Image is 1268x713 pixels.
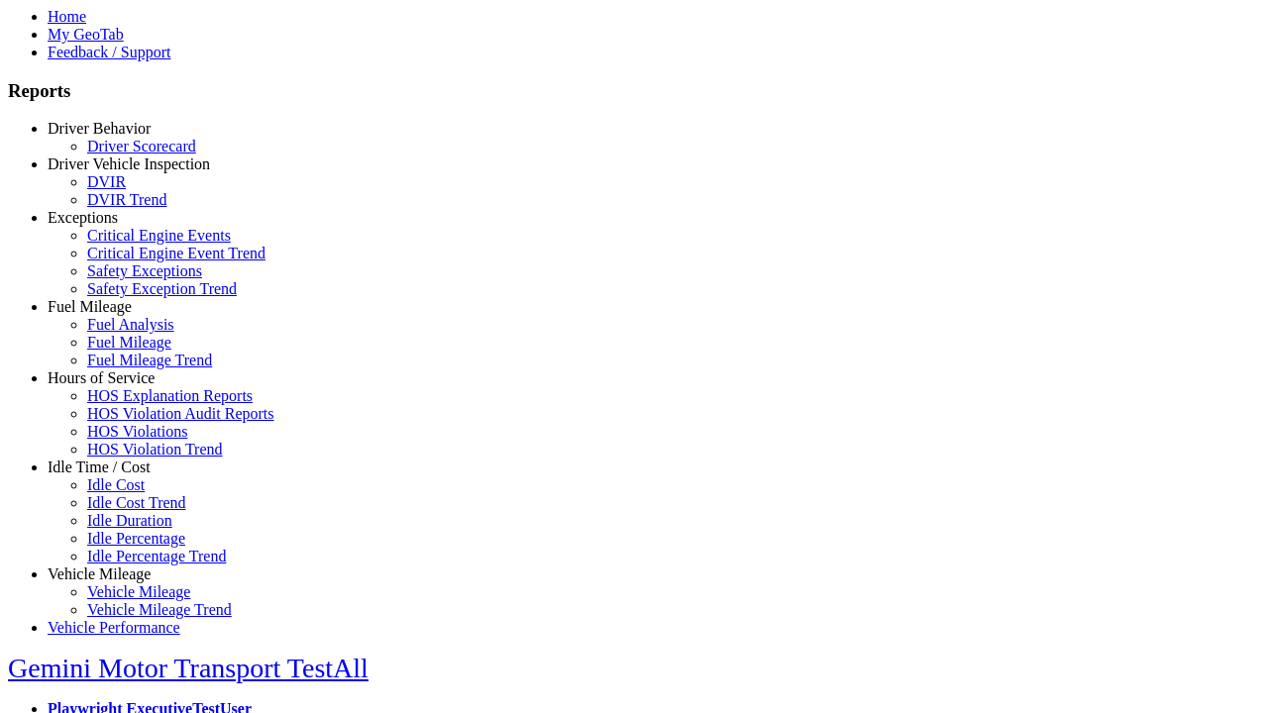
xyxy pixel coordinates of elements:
a: HOS Violations [87,423,187,440]
a: Feedback / Support [48,44,170,60]
a: Vehicle Mileage [87,583,190,600]
a: Driver Scorecard [87,138,196,154]
a: Idle Percentage [87,530,185,547]
a: My GeoTab [48,26,124,43]
a: HOS Violation Audit Reports [87,405,274,422]
a: Critical Engine Event Trend [87,245,265,261]
a: Critical Engine Events [87,227,231,244]
a: Hours of Service [48,369,155,386]
a: Fuel Mileage [87,334,171,351]
a: Safety Exceptions [87,262,202,279]
a: Idle Duration [87,512,172,529]
a: Idle Percentage Trend [87,548,226,564]
a: Fuel Analysis [87,316,174,333]
a: Vehicle Mileage [48,565,151,582]
a: Safety Exception Trend [87,280,237,297]
a: Gemini Motor Transport TestAll [8,653,369,683]
a: Idle Time / Cost [48,458,151,475]
a: Fuel Mileage [48,298,132,315]
a: HOS Explanation Reports [87,387,253,404]
a: Idle Cost Trend [87,494,186,511]
a: Vehicle Mileage Trend [87,601,232,618]
a: Exceptions [48,209,118,226]
h3: Reports [8,80,1260,102]
a: DVIR [87,173,126,190]
a: DVIR Trend [87,191,166,208]
a: Home [48,8,86,25]
a: HOS Violation Trend [87,441,223,458]
a: Vehicle Performance [48,619,180,636]
a: Idle Cost [87,476,145,493]
a: Driver Vehicle Inspection [48,155,210,172]
a: Fuel Mileage Trend [87,352,212,368]
a: Driver Behavior [48,120,151,137]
